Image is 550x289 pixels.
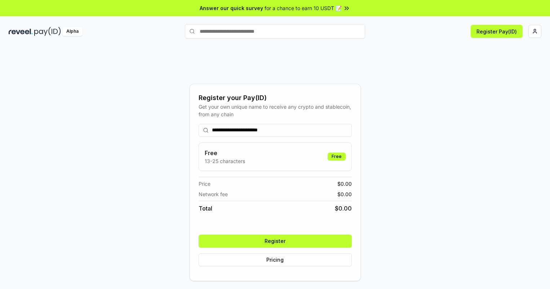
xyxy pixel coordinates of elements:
[205,149,245,157] h3: Free
[199,235,352,248] button: Register
[199,253,352,266] button: Pricing
[337,190,352,198] span: $ 0.00
[199,204,212,213] span: Total
[34,27,61,36] img: pay_id
[265,4,342,12] span: for a chance to earn 10 USDT 📝
[205,157,245,165] p: 13-25 characters
[328,153,346,161] div: Free
[199,190,228,198] span: Network fee
[337,180,352,188] span: $ 0.00
[199,103,352,118] div: Get your own unique name to receive any crypto and stablecoin, from any chain
[199,93,352,103] div: Register your Pay(ID)
[335,204,352,213] span: $ 0.00
[62,27,83,36] div: Alpha
[9,27,33,36] img: reveel_dark
[200,4,263,12] span: Answer our quick survey
[471,25,523,38] button: Register Pay(ID)
[199,180,210,188] span: Price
